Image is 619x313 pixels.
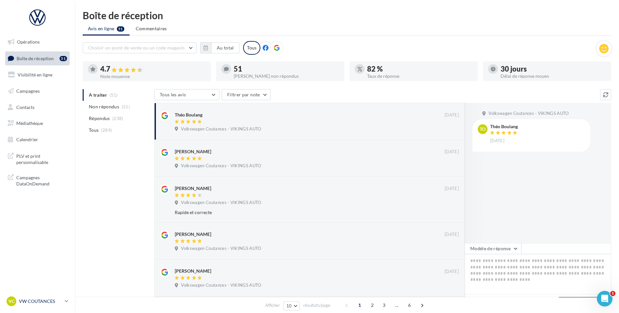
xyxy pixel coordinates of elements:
[286,303,292,308] span: 10
[4,149,71,168] a: PLV et print personnalisable
[5,295,70,307] a: VC VW COUTANCES
[445,269,459,275] span: [DATE]
[16,120,43,126] span: Médiathèque
[100,74,206,79] div: Note moyenne
[181,200,261,206] span: Volkswagen Coutances - VIKINGS AUTO
[4,170,71,190] a: Campagnes DataOnDemand
[88,45,185,50] span: Choisir un point de vente ou un code magasin
[222,89,271,100] button: Filtrer par note
[610,291,615,296] span: 1
[4,68,71,82] a: Visibilité en ligne
[83,10,611,20] div: Boîte de réception
[379,300,389,310] span: 3
[488,111,569,116] span: Volkswagen Coutances - VIKINGS AUTO
[89,127,99,133] span: Tous
[501,65,606,73] div: 30 jours
[4,133,71,146] a: Calendrier
[154,89,219,100] button: Tous les avis
[211,42,240,53] button: Au total
[8,298,15,305] span: VC
[490,138,504,144] span: [DATE]
[16,173,67,187] span: Campagnes DataOnDemand
[83,42,197,53] button: Choisir un point de vente ou un code magasin
[101,128,112,133] span: (289)
[367,74,473,78] div: Taux de réponse
[4,101,71,114] a: Contacts
[501,74,606,78] div: Délai de réponse moyen
[181,126,261,132] span: Volkswagen Coutances - VIKINGS AUTO
[175,112,202,118] div: Théo Boulang
[4,84,71,98] a: Campagnes
[445,186,459,192] span: [DATE]
[445,149,459,155] span: [DATE]
[175,268,211,274] div: [PERSON_NAME]
[367,65,473,73] div: 82 %
[445,232,459,238] span: [DATE]
[112,116,123,121] span: (238)
[480,126,486,132] span: To
[354,300,365,310] span: 1
[89,115,110,122] span: Répondus
[181,163,261,169] span: Volkswagen Coutances - VIKINGS AUTO
[89,103,119,110] span: Non répondus
[16,137,38,142] span: Calendrier
[175,185,211,192] div: [PERSON_NAME]
[160,92,186,97] span: Tous les avis
[200,42,240,53] button: Au total
[175,231,211,238] div: [PERSON_NAME]
[60,56,67,61] div: 51
[17,55,54,61] span: Boîte de réception
[234,74,339,78] div: [PERSON_NAME] non répondus
[392,300,402,310] span: ...
[122,104,130,109] span: (51)
[181,282,261,288] span: Volkswagen Coutances - VIKINGS AUTO
[18,72,52,77] span: Visibilité en ligne
[16,104,34,110] span: Contacts
[4,35,71,49] a: Opérations
[303,302,330,308] span: résultats/page
[283,301,300,310] button: 10
[4,51,71,65] a: Boîte de réception51
[17,39,40,45] span: Opérations
[465,243,521,254] button: Modèle de réponse
[19,298,62,305] p: VW COUTANCES
[234,65,339,73] div: 51
[490,124,519,129] div: Théo Boulang
[100,65,206,73] div: 4.7
[367,300,378,310] span: 2
[243,41,260,55] div: Tous
[16,152,67,166] span: PLV et print personnalisable
[136,25,167,32] span: Commentaires
[181,246,261,252] span: Volkswagen Coutances - VIKINGS AUTO
[404,300,415,310] span: 6
[265,302,280,308] span: Afficher
[16,88,40,94] span: Campagnes
[175,148,211,155] div: [PERSON_NAME]
[175,209,417,216] div: Rapide et correcte
[597,291,612,306] iframe: Intercom live chat
[445,112,459,118] span: [DATE]
[4,116,71,130] a: Médiathèque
